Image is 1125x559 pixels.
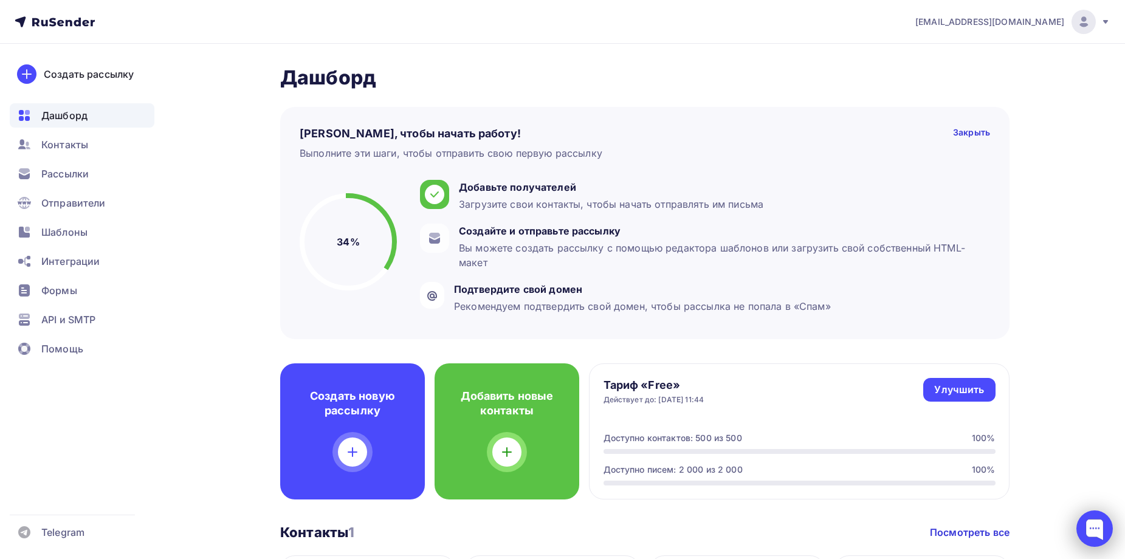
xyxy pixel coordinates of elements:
[300,389,405,418] h4: Создать новую рассылку
[300,146,602,160] div: Выполните эти шаги, чтобы отправить свою первую рассылку
[454,299,831,314] div: Рекомендуем подтвердить свой домен, чтобы рассылка не попала в «Спам»
[10,162,154,186] a: Рассылки
[459,197,763,211] div: Загрузите свои контакты, чтобы начать отправлять им письма
[337,235,359,249] h5: 34%
[41,108,88,123] span: Дашборд
[10,132,154,157] a: Контакты
[604,432,742,444] div: Доступно контактов: 500 из 500
[348,524,354,540] span: 1
[459,180,763,194] div: Добавьте получателей
[41,137,88,152] span: Контакты
[915,16,1064,28] span: [EMAIL_ADDRESS][DOMAIN_NAME]
[41,166,89,181] span: Рассылки
[934,383,984,397] div: Улучшить
[10,278,154,303] a: Формы
[280,66,1010,90] h2: Дашборд
[454,282,831,297] div: Подтвердите свой домен
[41,312,95,327] span: API и SMTP
[41,254,100,269] span: Интеграции
[915,10,1110,34] a: [EMAIL_ADDRESS][DOMAIN_NAME]
[930,525,1010,540] a: Посмотреть все
[10,191,154,215] a: Отправители
[10,220,154,244] a: Шаблоны
[459,241,984,270] div: Вы можете создать рассылку с помощью редактора шаблонов или загрузить свой собственный HTML-макет
[10,103,154,128] a: Дашборд
[604,378,704,393] h4: Тариф «Free»
[300,126,521,141] h4: [PERSON_NAME], чтобы начать работу!
[41,283,77,298] span: Формы
[41,225,88,239] span: Шаблоны
[41,341,83,356] span: Помощь
[604,395,704,405] div: Действует до: [DATE] 11:44
[41,525,84,540] span: Telegram
[454,389,560,418] h4: Добавить новые контакты
[44,67,134,81] div: Создать рассылку
[41,196,106,210] span: Отправители
[459,224,984,238] div: Создайте и отправьте рассылку
[953,126,990,141] div: Закрыть
[604,464,743,476] div: Доступно писем: 2 000 из 2 000
[280,524,354,541] h3: Контакты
